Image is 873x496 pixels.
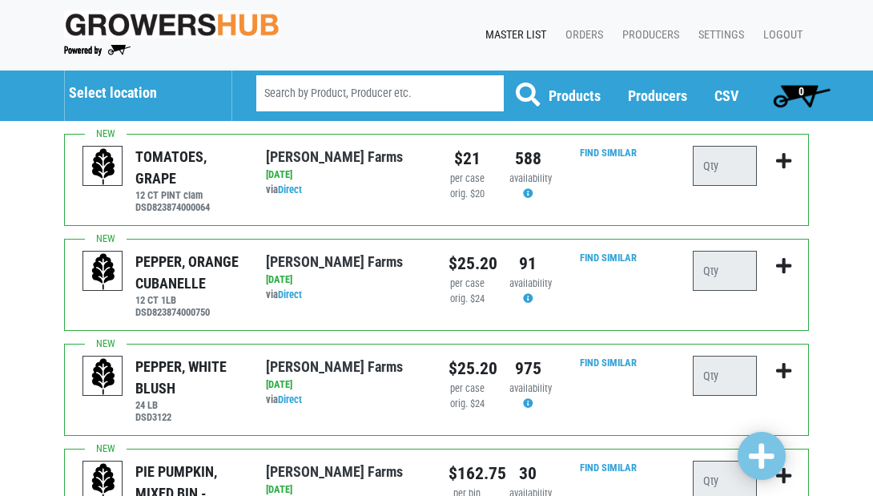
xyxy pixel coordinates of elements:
img: placeholder-variety-43d6402dacf2d531de610a020419775a.svg [83,252,123,292]
a: Find Similar [580,147,637,159]
h5: Select location [69,84,215,102]
div: $162.75 [449,461,485,486]
div: via [266,183,424,198]
h6: DSD823874000750 [135,306,241,318]
div: orig. $24 [449,292,485,307]
a: Producers [628,87,687,104]
div: [DATE] [266,272,424,288]
input: Qty [693,146,757,186]
div: per case [449,171,485,187]
img: Powered by Big Wheelbarrow [64,45,131,56]
h6: 12 CT 1LB [135,294,241,306]
div: orig. $20 [449,187,485,202]
div: 91 [509,251,546,276]
span: availability [509,172,552,184]
a: [PERSON_NAME] Farms [266,148,403,165]
a: 0 [766,79,837,111]
div: per case [449,381,485,397]
div: $25.20 [449,356,485,381]
div: $21 [449,146,485,171]
div: via [266,288,424,303]
div: [DATE] [266,377,424,393]
img: placeholder-variety-43d6402dacf2d531de610a020419775a.svg [83,147,123,187]
h6: DSD823874000064 [135,201,241,213]
a: [PERSON_NAME] Farms [266,253,403,270]
div: PEPPER, ORANGE CUBANELLE [135,251,241,294]
div: PEPPER, WHITE BLUSH [135,356,241,399]
input: Qty [693,251,757,291]
a: Find Similar [580,357,637,369]
div: [DATE] [266,167,424,183]
a: [PERSON_NAME] Farms [266,358,403,375]
div: via [266,393,424,408]
input: Search by Product, Producer etc. [256,75,504,111]
a: Direct [278,288,302,300]
div: $25.20 [449,251,485,276]
a: Find Similar [580,252,637,264]
a: CSV [714,87,738,104]
a: Orders [553,20,609,50]
span: 0 [799,85,804,98]
input: Qty [693,356,757,396]
a: Direct [278,393,302,405]
div: 975 [509,356,546,381]
a: Direct [278,183,302,196]
img: original-fc7597fdc6adbb9d0e2ae620e786d1a2.jpg [64,10,280,38]
a: Products [549,87,601,104]
a: Producers [609,20,686,50]
div: orig. $24 [449,397,485,412]
div: TOMATOES, GRAPE [135,146,241,189]
a: Settings [686,20,750,50]
a: Find Similar [580,462,637,474]
div: per case [449,276,485,292]
h6: 12 CT PINT clam [135,189,241,201]
span: availability [509,277,552,289]
div: 30 [509,461,546,486]
div: 588 [509,146,546,171]
a: Master List [473,20,553,50]
h6: DSD3122 [135,411,241,423]
a: [PERSON_NAME] Farms [266,463,403,480]
span: availability [509,382,552,394]
img: placeholder-variety-43d6402dacf2d531de610a020419775a.svg [83,357,123,397]
h6: 24 LB [135,399,241,411]
a: Logout [750,20,809,50]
